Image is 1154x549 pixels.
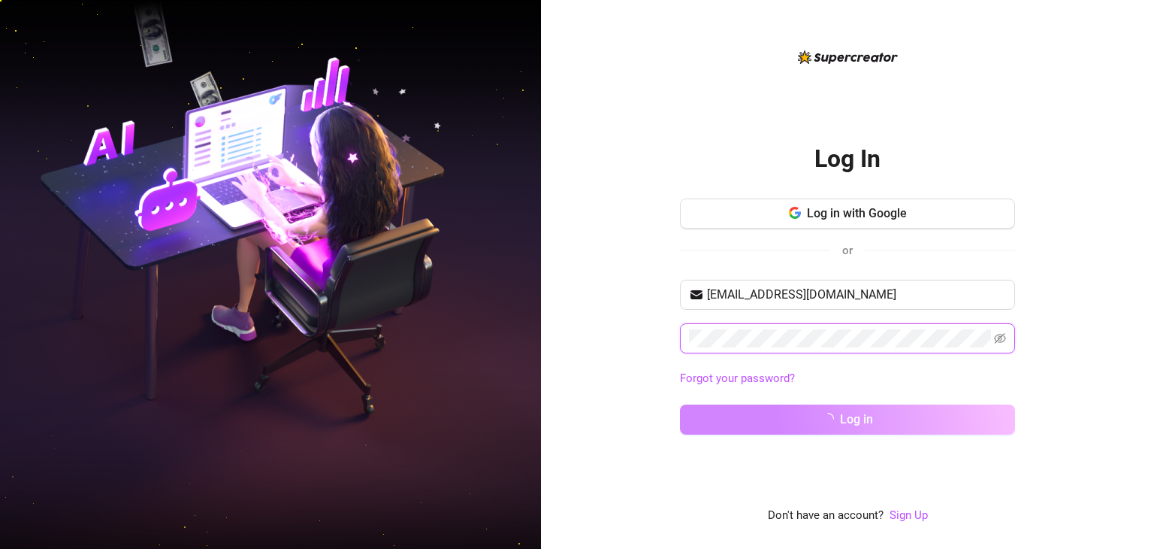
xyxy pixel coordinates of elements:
button: Log in [680,405,1015,435]
a: Sign Up [890,508,928,522]
a: Forgot your password? [680,370,1015,388]
img: logo-BBDzfeDw.svg [798,50,898,64]
span: loading [821,412,835,426]
span: or [842,244,853,257]
span: Log in [840,412,873,426]
a: Sign Up [890,507,928,525]
h2: Log In [814,144,881,174]
span: eye-invisible [994,332,1006,344]
button: Log in with Google [680,199,1015,229]
span: Log in with Google [807,206,907,220]
span: Don't have an account? [768,507,884,525]
a: Forgot your password? [680,372,795,385]
input: Your email [707,286,1006,304]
